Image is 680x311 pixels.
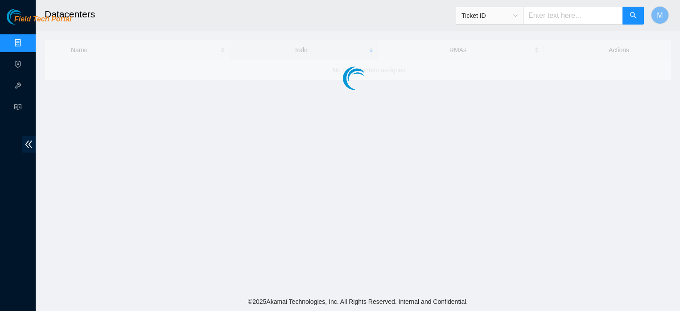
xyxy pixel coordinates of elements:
[14,15,71,24] span: Field Tech Portal
[7,9,45,25] img: Akamai Technologies
[7,16,71,28] a: Akamai TechnologiesField Tech Portal
[36,292,680,311] footer: © 2025 Akamai Technologies, Inc. All Rights Reserved. Internal and Confidential.
[630,12,637,20] span: search
[651,6,669,24] button: M
[523,7,623,25] input: Enter text here...
[657,10,663,21] span: M
[622,7,644,25] button: search
[462,9,518,22] span: Ticket ID
[14,100,21,117] span: read
[22,136,36,153] span: double-left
